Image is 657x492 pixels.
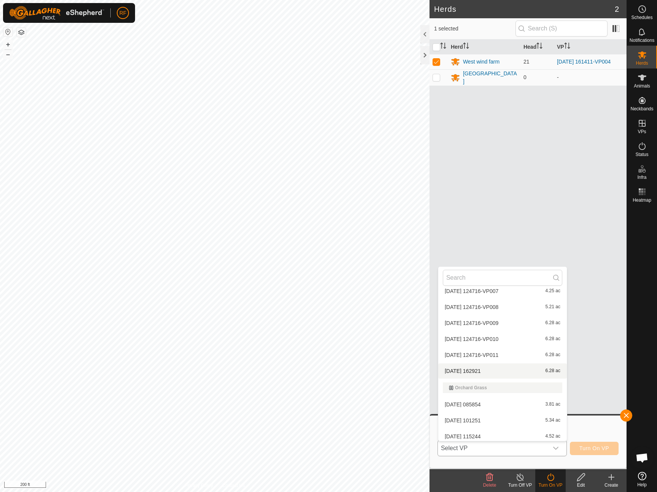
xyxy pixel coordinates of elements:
[434,5,615,14] h2: Herds
[523,59,530,65] span: 21
[523,74,527,80] span: 0
[505,482,535,489] div: Turn Off VP
[445,418,481,423] span: [DATE] 101251
[463,58,500,66] div: West wind farm
[445,304,498,310] span: [DATE] 124716-VP008
[633,198,651,202] span: Heatmap
[636,61,648,65] span: Herds
[3,40,13,49] button: +
[9,6,104,20] img: Gallagher Logo
[630,107,653,111] span: Neckbands
[638,129,646,134] span: VPs
[564,44,570,50] p-sorticon: Activate to sort
[445,288,498,294] span: [DATE] 124716-VP007
[438,397,567,412] li: 2025-07-22 085854
[445,352,498,358] span: [DATE] 124716-VP011
[443,270,562,286] input: Search
[546,336,560,342] span: 6.28 ac
[440,44,446,50] p-sorticon: Activate to sort
[434,25,515,33] span: 1 selected
[557,59,611,65] a: [DATE] 161411-VP004
[445,402,481,407] span: [DATE] 085854
[438,413,567,428] li: 2025-07-24 101251
[515,21,608,37] input: Search (S)
[546,352,560,358] span: 6.28 ac
[445,320,498,326] span: [DATE] 124716-VP009
[631,15,652,20] span: Schedules
[438,363,567,379] li: 2025-10-11 162921
[438,441,548,456] span: Select VP
[438,315,567,331] li: 2025-08-25 124716-VP009
[17,28,26,37] button: Map Layers
[535,482,566,489] div: Turn On VP
[630,38,654,43] span: Notifications
[185,482,213,489] a: Privacy Policy
[3,27,13,37] button: Reset Map
[631,446,654,469] div: Open chat
[483,482,496,488] span: Delete
[463,70,517,86] div: [GEOGRAPHIC_DATA]
[449,385,556,390] div: Orchard Grass
[554,69,627,86] td: -
[566,482,596,489] div: Edit
[615,3,619,15] span: 2
[119,9,127,17] span: RF
[546,320,560,326] span: 6.28 ac
[546,304,560,310] span: 5.21 ac
[637,175,646,180] span: Infra
[463,44,469,50] p-sorticon: Activate to sort
[222,482,245,489] a: Contact Us
[546,368,560,374] span: 6.28 ac
[634,84,650,88] span: Animals
[548,441,563,456] div: dropdown trigger
[438,331,567,347] li: 2025-08-25 124716-VP010
[438,299,567,315] li: 2025-08-25 124716-VP008
[546,434,560,439] span: 4.52 ac
[3,50,13,59] button: –
[635,152,648,157] span: Status
[546,288,560,294] span: 4.25 ac
[627,469,657,490] a: Help
[546,418,560,423] span: 5.34 ac
[554,40,627,54] th: VP
[438,429,567,444] li: 2025-07-26 115244
[637,482,647,487] span: Help
[445,368,481,374] span: [DATE] 162921
[448,40,520,54] th: Herd
[579,445,609,451] span: Turn On VP
[438,347,567,363] li: 2025-08-25 124716-VP011
[445,336,498,342] span: [DATE] 124716-VP010
[546,402,560,407] span: 3.81 ac
[520,40,554,54] th: Head
[438,283,567,299] li: 2025-08-25 124716-VP007
[445,434,481,439] span: [DATE] 115244
[570,442,619,455] button: Turn On VP
[536,44,542,50] p-sorticon: Activate to sort
[596,482,627,489] div: Create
